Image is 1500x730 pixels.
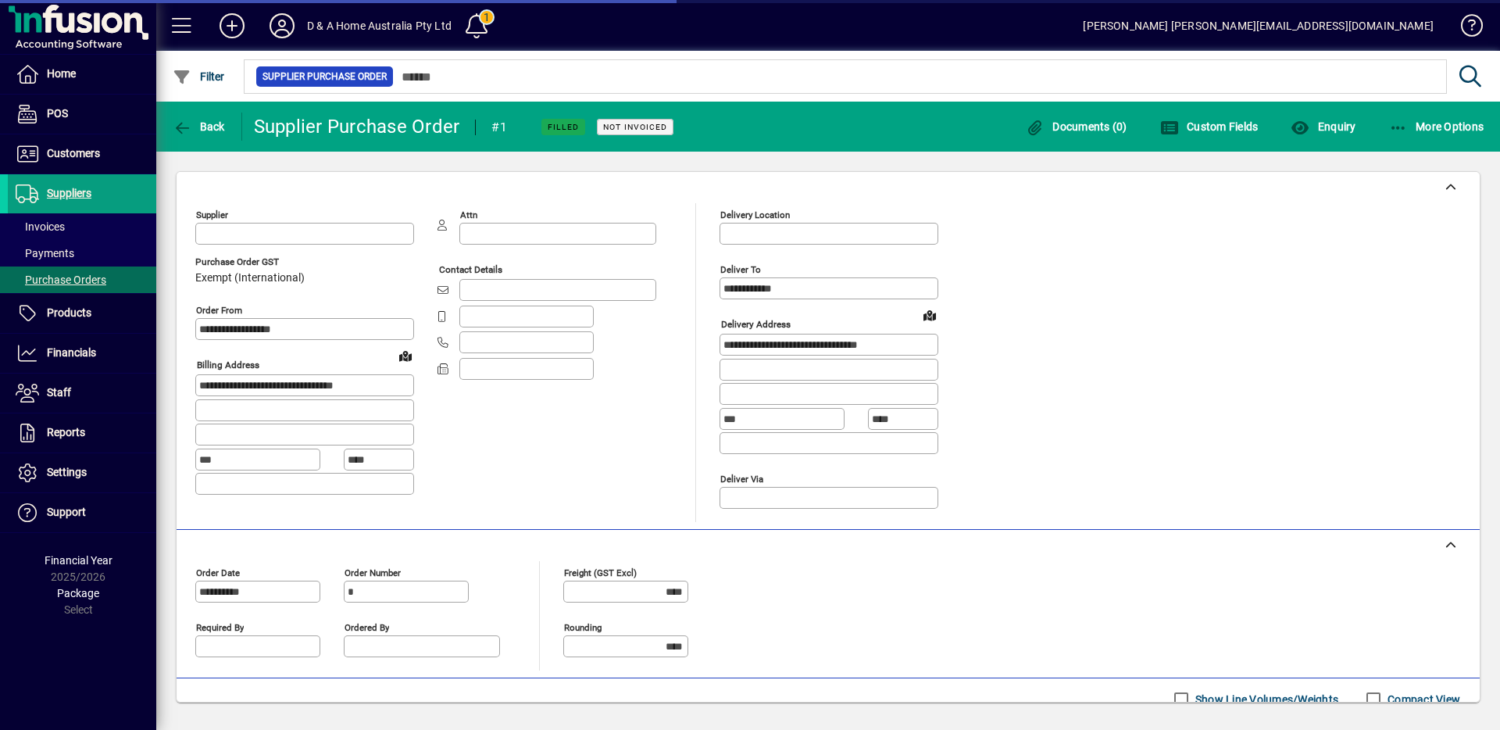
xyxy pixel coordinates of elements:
[257,12,307,40] button: Profile
[156,113,242,141] app-page-header-button: Back
[720,264,761,275] mat-label: Deliver To
[8,294,156,333] a: Products
[393,343,418,368] a: View on map
[196,209,228,220] mat-label: Supplier
[8,95,156,134] a: POS
[8,493,156,532] a: Support
[169,113,229,141] button: Back
[8,374,156,413] a: Staff
[8,267,156,293] a: Purchase Orders
[173,120,225,133] span: Back
[720,209,790,220] mat-label: Delivery Location
[603,122,667,132] span: Not Invoiced
[173,70,225,83] span: Filter
[548,122,579,132] span: Filled
[47,506,86,518] span: Support
[196,305,242,316] mat-label: Order from
[47,386,71,399] span: Staff
[16,220,65,233] span: Invoices
[47,147,100,159] span: Customers
[1192,692,1338,707] label: Show Line Volumes/Weights
[1083,13,1434,38] div: [PERSON_NAME] [PERSON_NAME][EMAIL_ADDRESS][DOMAIN_NAME]
[564,621,602,632] mat-label: Rounding
[45,554,112,567] span: Financial Year
[195,257,305,267] span: Purchase Order GST
[720,473,763,484] mat-label: Deliver via
[564,567,637,578] mat-label: Freight (GST excl)
[8,213,156,240] a: Invoices
[47,67,76,80] span: Home
[262,69,387,84] span: Supplier Purchase Order
[16,274,106,286] span: Purchase Orders
[345,567,401,578] mat-label: Order number
[16,247,74,259] span: Payments
[196,621,244,632] mat-label: Required by
[47,346,96,359] span: Financials
[460,209,477,220] mat-label: Attn
[47,306,91,319] span: Products
[8,55,156,94] a: Home
[195,272,305,284] span: Exempt (International)
[1160,120,1259,133] span: Custom Fields
[47,187,91,199] span: Suppliers
[491,115,507,140] div: #1
[345,621,389,632] mat-label: Ordered by
[1389,120,1484,133] span: More Options
[1449,3,1480,54] a: Knowledge Base
[1287,113,1359,141] button: Enquiry
[1026,120,1127,133] span: Documents (0)
[254,114,460,139] div: Supplier Purchase Order
[1385,113,1488,141] button: More Options
[1384,692,1460,707] label: Compact View
[57,587,99,599] span: Package
[8,453,156,492] a: Settings
[8,413,156,453] a: Reports
[196,567,240,578] mat-label: Order date
[1291,120,1355,133] span: Enquiry
[47,466,87,478] span: Settings
[8,134,156,174] a: Customers
[8,334,156,373] a: Financials
[47,426,85,438] span: Reports
[169,63,229,91] button: Filter
[307,13,452,38] div: D & A Home Australia Pty Ltd
[917,302,942,327] a: View on map
[207,12,257,40] button: Add
[8,240,156,267] a: Payments
[1022,113,1131,141] button: Documents (0)
[47,107,68,120] span: POS
[1156,113,1262,141] button: Custom Fields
